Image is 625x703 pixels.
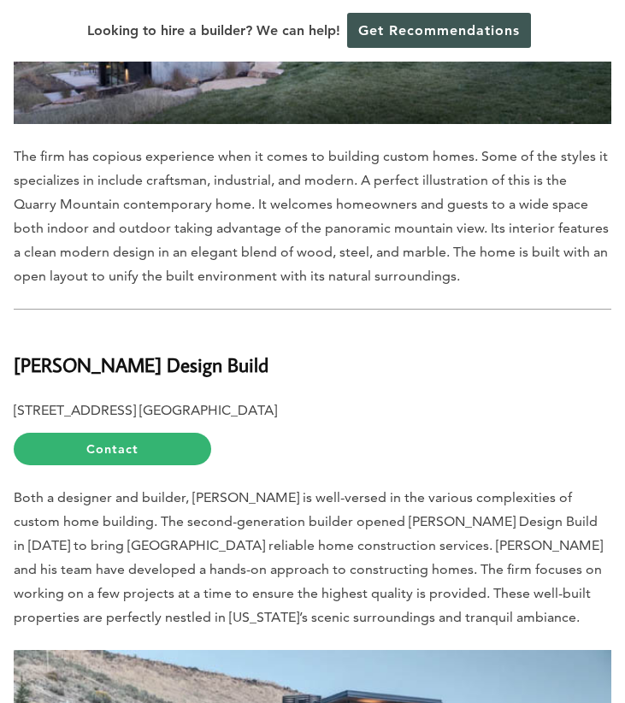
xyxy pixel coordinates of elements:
[14,402,277,418] b: [STREET_ADDRESS] [GEOGRAPHIC_DATA]
[14,489,603,625] span: Both a designer and builder, [PERSON_NAME] is well-versed in the various complexities of custom h...
[14,433,211,466] a: Contact
[14,351,268,377] b: [PERSON_NAME] Design Build
[347,13,531,48] a: Get Recommendations
[540,617,604,682] iframe: Drift Widget Chat Controller
[14,148,609,284] span: The firm has copious experience when it comes to building custom homes. Some of the styles it spe...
